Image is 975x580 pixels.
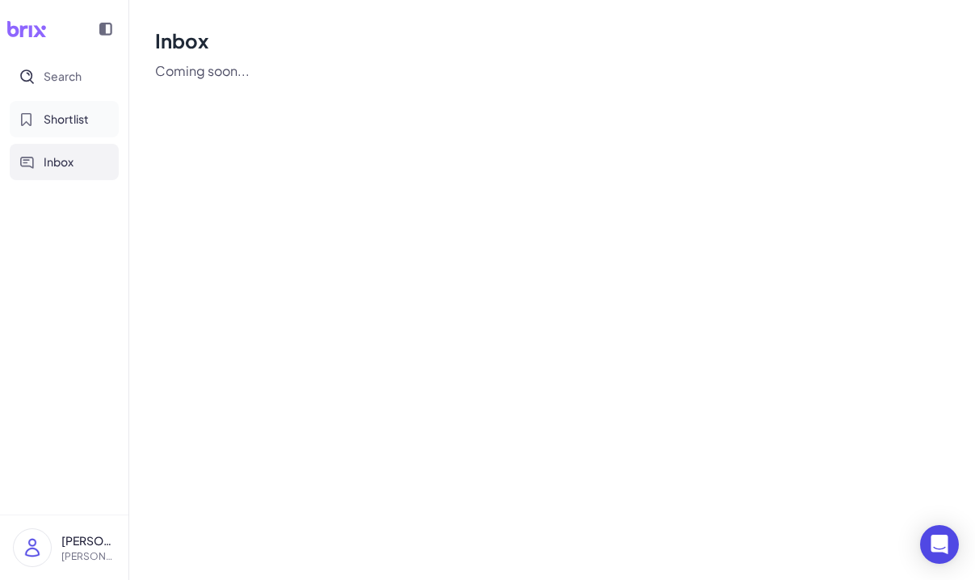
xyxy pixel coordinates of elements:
[44,111,89,128] span: Shortlist
[14,529,51,566] img: user_logo.png
[155,26,949,55] h1: Inbox
[61,549,116,564] p: [PERSON_NAME][EMAIL_ADDRESS][DOMAIN_NAME]
[10,144,119,180] button: Inbox
[44,153,74,170] span: Inbox
[61,532,116,549] p: [PERSON_NAME]
[10,58,119,95] button: Search
[44,68,82,85] span: Search
[920,525,959,564] div: Open Intercom Messenger
[155,61,949,81] p: Coming soon...
[10,101,119,137] button: Shortlist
